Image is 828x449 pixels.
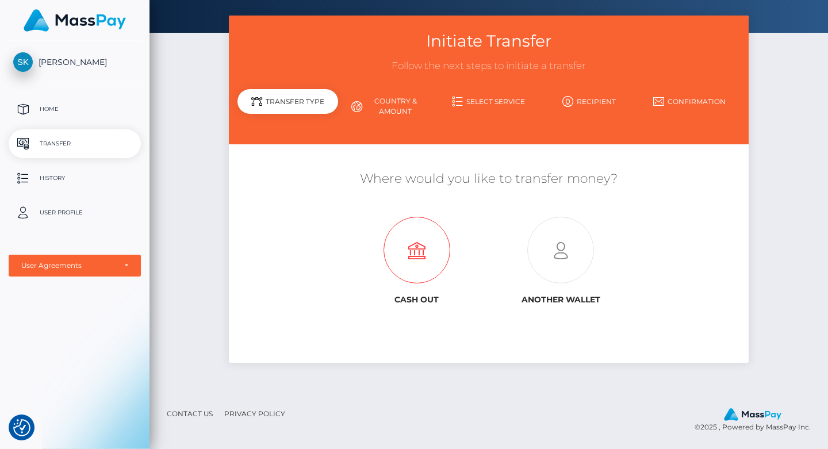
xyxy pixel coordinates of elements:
[220,405,290,423] a: Privacy Policy
[9,255,141,277] button: User Agreements
[439,91,539,112] a: Select Service
[539,91,639,112] a: Recipient
[13,135,136,152] p: Transfer
[162,405,217,423] a: Contact Us
[13,101,136,118] p: Home
[13,419,30,436] button: Consent Preferences
[9,164,141,193] a: History
[237,170,739,188] h5: Where would you like to transfer money?
[237,59,739,73] h3: Follow the next steps to initiate a transfer
[639,91,740,112] a: Confirmation
[13,419,30,436] img: Revisit consent button
[13,204,136,221] p: User Profile
[9,198,141,227] a: User Profile
[497,295,624,305] h6: Another wallet
[237,30,739,52] h3: Initiate Transfer
[21,261,116,270] div: User Agreements
[24,9,126,32] img: MassPay
[9,129,141,158] a: Transfer
[353,295,480,305] h6: Cash out
[9,57,141,67] span: [PERSON_NAME]
[9,95,141,124] a: Home
[695,408,819,433] div: © 2025 , Powered by MassPay Inc.
[13,170,136,187] p: History
[237,89,338,114] div: Transfer Type
[338,91,439,121] a: Country & Amount
[724,408,781,421] img: MassPay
